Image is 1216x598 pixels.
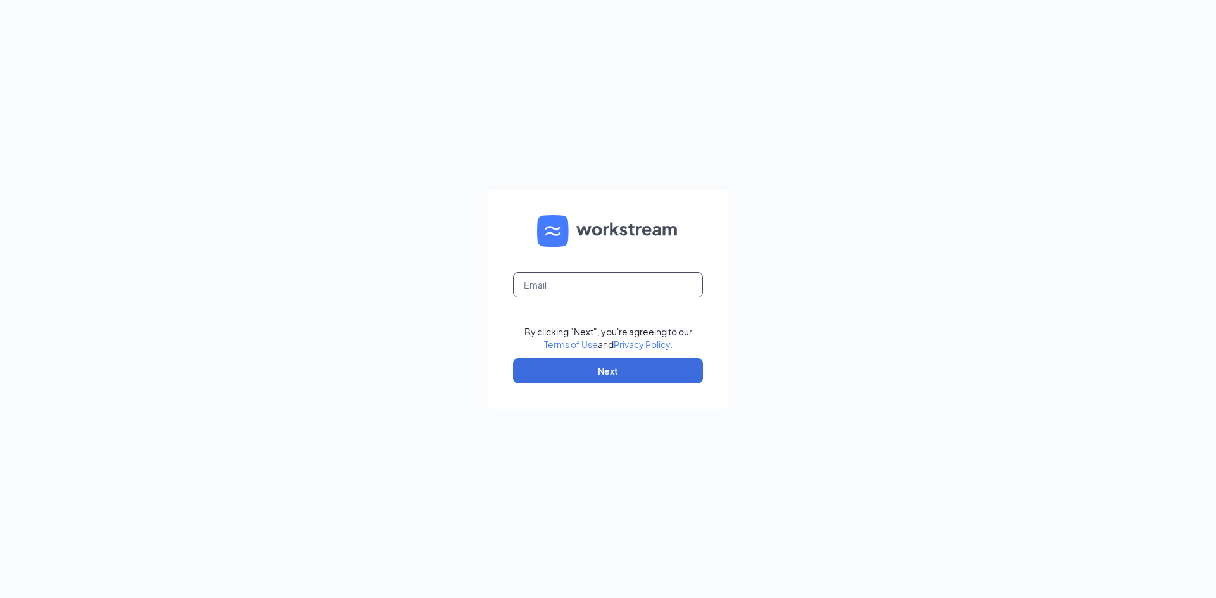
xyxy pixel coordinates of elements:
[513,272,703,297] input: Email
[537,215,679,247] img: WS logo and Workstream text
[513,358,703,383] button: Next
[614,339,670,350] a: Privacy Policy
[544,339,598,350] a: Terms of Use
[524,325,692,351] div: By clicking "Next", you're agreeing to our and .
